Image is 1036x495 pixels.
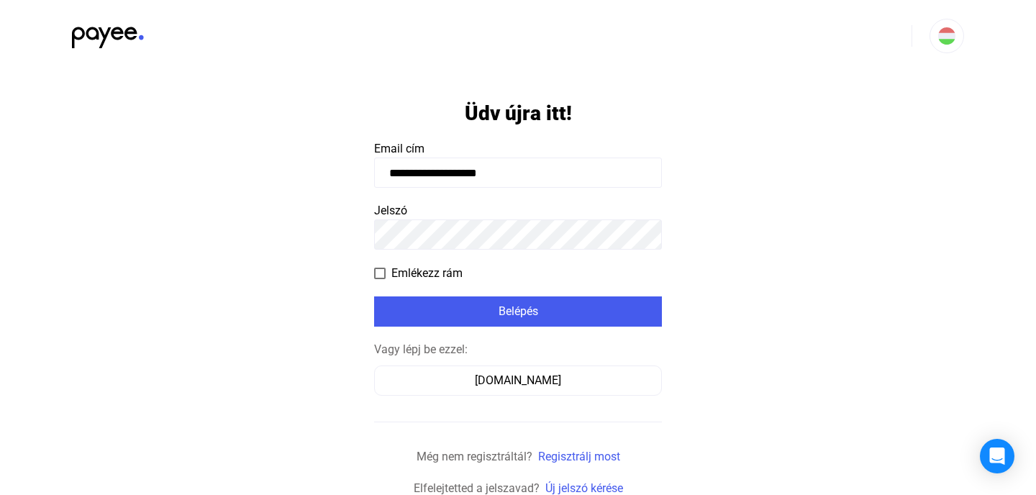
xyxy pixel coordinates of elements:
[374,142,424,155] span: Email cím
[414,481,540,495] span: Elfelejtetted a jelszavad?
[391,265,463,282] span: Emlékezz rám
[374,365,662,396] button: [DOMAIN_NAME]
[378,303,658,320] div: Belépés
[72,19,144,48] img: black-payee-blue-dot.svg
[374,373,662,387] a: [DOMAIN_NAME]
[374,296,662,327] button: Belépés
[465,101,572,126] h1: Üdv újra itt!
[938,27,955,45] img: HU
[538,450,620,463] a: Regisztrálj most
[930,19,964,53] button: HU
[379,372,657,389] div: [DOMAIN_NAME]
[417,450,532,463] span: Még nem regisztráltál?
[374,341,662,358] div: Vagy lépj be ezzel:
[545,481,623,495] a: Új jelszó kérése
[980,439,1014,473] div: Open Intercom Messenger
[374,204,407,217] span: Jelszó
